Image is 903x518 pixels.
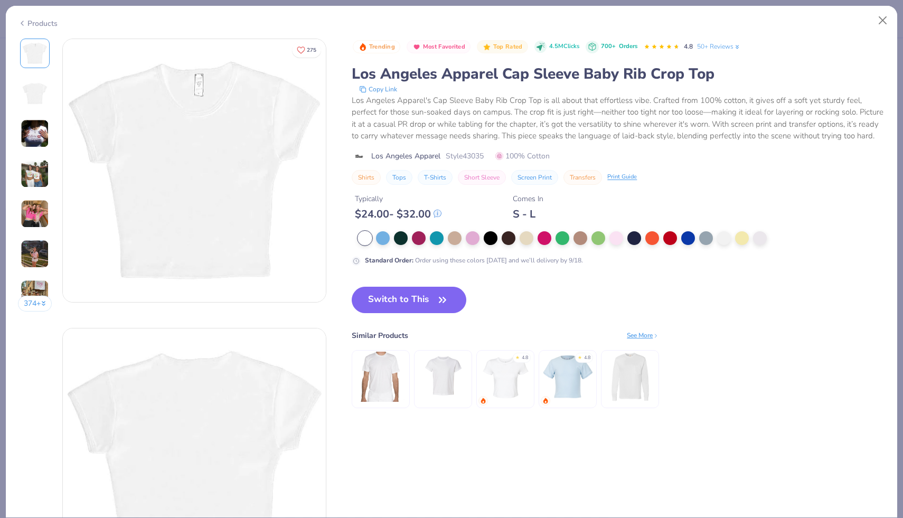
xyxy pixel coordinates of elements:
img: brand logo [352,152,366,161]
span: 100% Cotton [495,150,550,162]
span: Most Favorited [423,44,465,50]
span: Trending [369,44,395,50]
button: Switch to This [352,287,466,313]
div: Typically [355,193,441,204]
img: User generated content [21,240,49,268]
strong: Standard Order : [365,256,413,265]
div: Los Angeles Apparel's Cap Sleeve Baby Rib Crop Top is all about that effortless vibe. Crafted fro... [352,95,885,142]
span: Top Rated [493,44,523,50]
button: Badge Button [407,40,471,54]
img: Los Angeles Apparel S/S Cotton-Poly Crew 3.8 Oz [356,352,406,402]
img: Front [22,41,48,66]
button: Short Sleeve [458,170,506,185]
button: 374+ [18,296,52,312]
div: 4.8 [522,354,528,362]
div: ★ [515,354,520,359]
img: User generated content [21,280,49,308]
div: Products [18,18,58,29]
button: Like [292,42,321,58]
button: copy to clipboard [356,84,400,95]
img: Top Rated sort [483,43,491,51]
div: Similar Products [352,330,408,341]
div: 4.8 Stars [644,39,680,55]
span: Los Angeles Apparel [371,150,440,162]
div: Comes In [513,193,543,204]
img: Front [63,39,326,302]
div: 4.8 [584,354,590,362]
img: Trending sort [359,43,367,51]
span: Style 43035 [446,150,484,162]
div: ★ [578,354,582,359]
button: Badge Button [353,40,400,54]
button: Badge Button [477,40,528,54]
img: User generated content [21,200,49,228]
div: S - L [513,208,543,221]
span: Orders [619,42,637,50]
img: Back [22,81,48,106]
div: 700+ [601,42,637,51]
a: 50+ Reviews [697,42,741,51]
div: Order using these colors [DATE] and we’ll delivery by 9/18. [365,256,583,265]
img: Bella + Canvas Ladies' Micro Ribbed Baby Tee [481,352,531,402]
div: Los Angeles Apparel Cap Sleeve Baby Rib Crop Top [352,64,885,84]
img: trending.gif [480,398,486,404]
div: See More [627,331,659,340]
button: Transfers [563,170,602,185]
div: $ 24.00 - $ 32.00 [355,208,441,221]
span: 4.5M Clicks [549,42,579,51]
img: trending.gif [542,398,549,404]
button: Screen Print [511,170,558,185]
button: Tops [386,170,412,185]
div: Print Guide [607,173,637,182]
button: Shirts [352,170,381,185]
span: 275 [307,48,316,53]
img: Fresh Prints Mini Tee [543,352,593,402]
img: User generated content [21,119,49,148]
img: Los Angeles Apparel S/S Fine Jersey V-Neck 4.3 Oz [418,352,468,402]
button: Close [873,11,893,31]
img: User generated content [21,159,49,188]
span: 4.8 [684,42,693,51]
img: Hanes Authentic Long Sleeve Pocket T-Shirt [605,352,655,402]
img: Most Favorited sort [412,43,421,51]
button: T-Shirts [418,170,453,185]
